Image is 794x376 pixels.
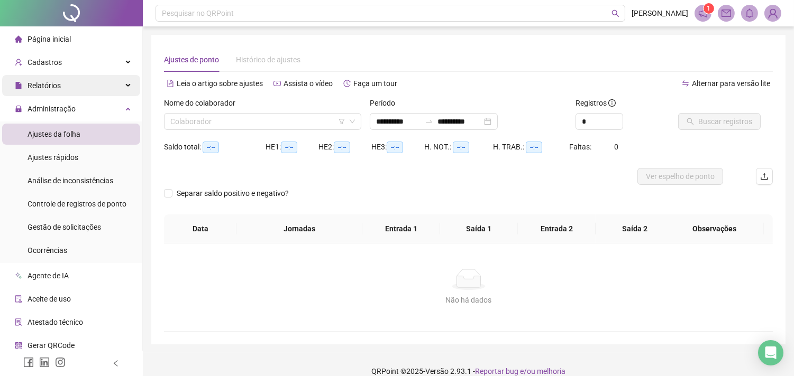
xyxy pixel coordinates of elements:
span: Faça um tour [353,79,397,88]
div: H. NOT.: [424,141,493,153]
span: Ocorrências [28,246,67,255]
span: Assista o vídeo [284,79,333,88]
span: file-text [167,80,174,87]
span: swap [682,80,689,87]
th: Entrada 2 [518,214,596,243]
span: Alternar para versão lite [692,79,770,88]
label: Nome do colaborador [164,97,242,109]
div: Saldo total: [164,141,266,153]
span: history [343,80,351,87]
span: Agente de IA [28,271,69,280]
span: Leia o artigo sobre ajustes [177,79,263,88]
span: Página inicial [28,35,71,43]
span: Separar saldo positivo e negativo? [172,187,293,199]
span: Ajustes da folha [28,130,80,138]
span: Ajustes rápidos [28,153,78,162]
span: Cadastros [28,58,62,67]
span: 1 [707,5,711,12]
span: qrcode [15,342,22,349]
span: Administração [28,105,76,113]
div: HE 2: [318,141,371,153]
span: left [112,360,120,367]
span: --:-- [453,142,469,153]
span: notification [698,8,708,18]
label: Período [370,97,402,109]
span: mail [722,8,731,18]
span: Atestado técnico [28,318,83,326]
span: --:-- [334,142,350,153]
img: 83797 [765,5,781,21]
button: Ver espelho de ponto [637,168,723,185]
span: [PERSON_NAME] [632,7,688,19]
span: --:-- [203,142,219,153]
span: upload [760,172,769,181]
div: HE 1: [266,141,318,153]
th: Data [164,214,236,243]
button: Buscar registros [678,113,761,130]
th: Saída 2 [596,214,673,243]
span: instagram [55,357,66,368]
span: lock [15,105,22,112]
span: --:-- [387,142,403,153]
div: Não há dados [177,294,760,306]
span: Análise de inconsistências [28,176,113,185]
span: file [15,82,22,89]
span: Gestão de solicitações [28,223,101,231]
sup: 1 [704,3,714,14]
span: Faltas: [569,143,593,151]
div: Open Intercom Messenger [758,340,783,365]
span: Aceite de uso [28,295,71,303]
span: solution [15,318,22,326]
div: HE 3: [371,141,424,153]
th: Entrada 1 [362,214,440,243]
span: home [15,35,22,43]
th: Observações [665,214,764,243]
th: Saída 1 [440,214,518,243]
span: Reportar bug e/ou melhoria [475,367,565,375]
span: Controle de registros de ponto [28,200,126,208]
span: --:-- [526,142,542,153]
span: info-circle [608,99,616,107]
span: down [349,118,355,125]
span: 0 [614,143,618,151]
span: Ajustes de ponto [164,55,219,64]
span: audit [15,295,22,303]
span: Histórico de ajustes [236,55,300,64]
span: user-add [15,59,22,66]
span: Gerar QRCode [28,341,75,350]
span: youtube [273,80,281,87]
span: linkedin [39,357,50,368]
th: Jornadas [236,214,362,243]
span: to [425,117,433,126]
span: Versão [425,367,449,375]
span: bell [745,8,754,18]
span: swap-right [425,117,433,126]
span: Observações [673,223,755,234]
span: Registros [576,97,616,109]
div: H. TRAB.: [493,141,569,153]
span: filter [339,118,345,125]
span: search [612,10,619,17]
span: facebook [23,357,34,368]
span: --:-- [281,142,297,153]
span: Relatórios [28,81,61,90]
